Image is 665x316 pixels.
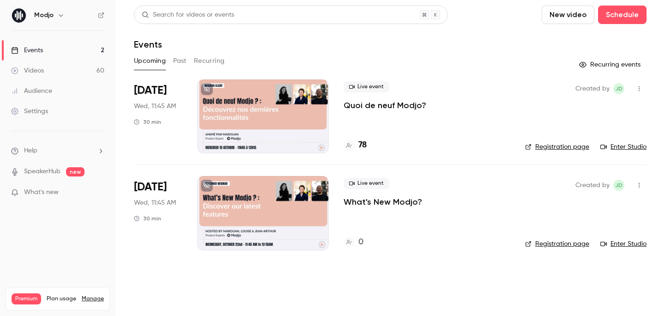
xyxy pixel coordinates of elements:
[615,83,623,94] span: JD
[344,100,426,111] a: Quoi de neuf Modjo?
[47,295,76,303] span: Plan usage
[575,180,610,191] span: Created by
[134,102,176,111] span: Wed, 11:45 AM
[358,236,363,249] h4: 0
[344,139,367,152] a: 78
[525,239,589,249] a: Registration page
[11,86,52,96] div: Audience
[344,178,389,189] span: Live event
[24,146,37,156] span: Help
[344,81,389,92] span: Live event
[525,142,589,152] a: Registration page
[24,167,60,176] a: SpeakerHub
[613,180,624,191] span: Jean-Arthur Dujoncquoy
[134,215,161,222] div: 30 min
[11,66,44,75] div: Videos
[600,239,647,249] a: Enter Studio
[24,188,59,197] span: What's new
[344,236,363,249] a: 0
[93,188,104,197] iframe: Noticeable Trigger
[194,54,225,68] button: Recurring
[344,196,422,207] a: What's New Modjo?
[134,180,167,194] span: [DATE]
[575,57,647,72] button: Recurring events
[142,10,234,20] div: Search for videos or events
[598,6,647,24] button: Schedule
[615,180,623,191] span: JD
[66,167,85,176] span: new
[542,6,594,24] button: New video
[134,83,167,98] span: [DATE]
[82,295,104,303] a: Manage
[134,118,161,126] div: 30 min
[34,11,54,20] h6: Modjo
[134,176,182,250] div: Oct 22 Wed, 11:45 AM (Europe/Paris)
[11,46,43,55] div: Events
[11,107,48,116] div: Settings
[12,8,26,23] img: Modjo
[600,142,647,152] a: Enter Studio
[134,54,166,68] button: Upcoming
[134,39,162,50] h1: Events
[134,79,182,153] div: Oct 15 Wed, 11:45 AM (Europe/Paris)
[173,54,187,68] button: Past
[134,198,176,207] span: Wed, 11:45 AM
[358,139,367,152] h4: 78
[575,83,610,94] span: Created by
[12,293,41,304] span: Premium
[11,146,104,156] li: help-dropdown-opener
[613,83,624,94] span: Jean-Arthur Dujoncquoy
